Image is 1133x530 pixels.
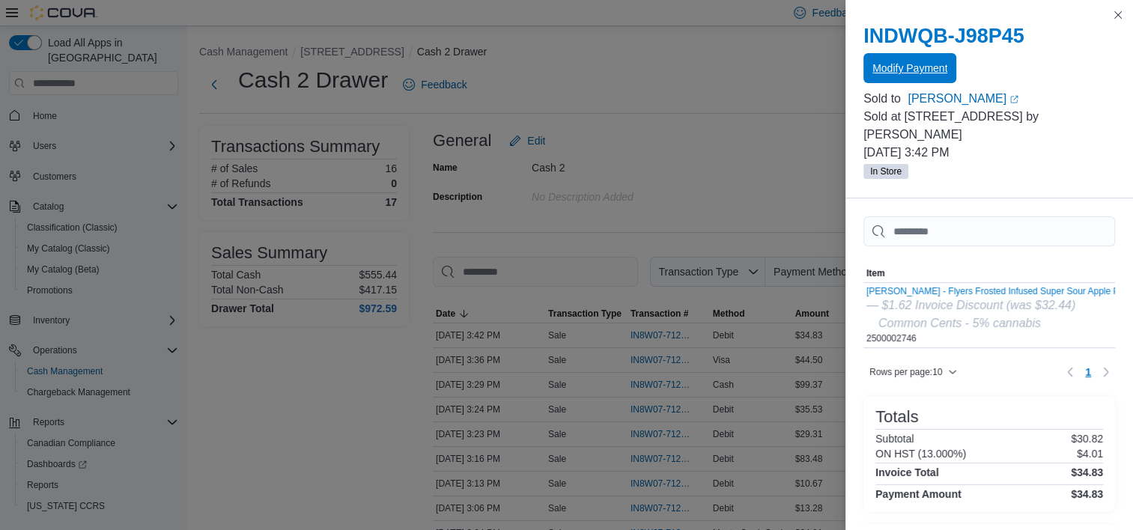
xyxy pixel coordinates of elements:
[1071,488,1103,500] h4: $34.83
[1077,448,1103,460] p: $4.01
[1109,6,1127,24] button: Close this dialog
[863,164,908,179] span: In Store
[870,165,902,178] span: In Store
[875,433,914,445] h6: Subtotal
[863,24,1115,48] h2: INDWQB-J98P45
[908,90,1115,108] a: [PERSON_NAME]External link
[863,53,956,83] button: Modify Payment
[878,317,1041,329] i: Common Cents - 5% cannabis
[1079,360,1097,384] ul: Pagination for table: MemoryTable from EuiInMemoryTable
[869,366,942,378] span: Rows per page : 10
[863,108,1115,144] p: Sold at [STREET_ADDRESS] by [PERSON_NAME]
[1071,433,1103,445] p: $30.82
[1085,365,1091,380] span: 1
[863,90,905,108] div: Sold to
[863,216,1115,246] input: This is a search bar. As you type, the results lower in the page will automatically filter.
[872,61,947,76] span: Modify Payment
[875,408,918,426] h3: Totals
[866,267,885,279] span: Item
[875,448,966,460] h6: ON HST (13.000%)
[1071,466,1103,478] h4: $34.83
[1061,363,1079,381] button: Previous page
[863,144,1115,162] p: [DATE] 3:42 PM
[1079,360,1097,384] button: Page 1 of 1
[875,466,939,478] h4: Invoice Total
[863,363,963,381] button: Rows per page:10
[875,488,962,500] h4: Payment Amount
[1009,95,1018,104] svg: External link
[1097,363,1115,381] button: Next page
[1061,360,1115,384] nav: Pagination for table: MemoryTable from EuiInMemoryTable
